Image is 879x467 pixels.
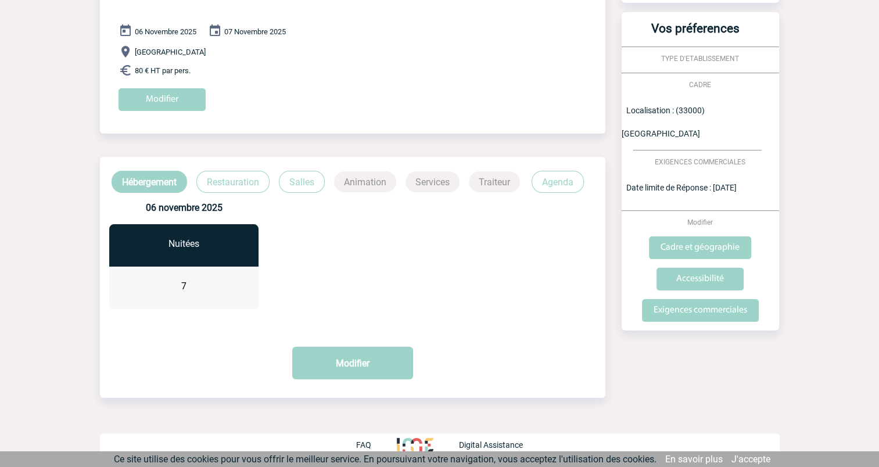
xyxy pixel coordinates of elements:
p: Traiteur [469,171,520,192]
input: Accessibilité [656,268,744,290]
p: Animation [334,171,396,192]
span: EXIGENCES COMMERCIALES [655,158,745,166]
p: Hébergement [112,171,187,193]
a: En savoir plus [665,454,723,465]
input: Exigences commerciales [642,299,759,322]
img: http://www.idealmeetingsevents.fr/ [397,438,433,452]
span: 07 Novembre 2025 [224,27,286,36]
input: Cadre et géographie [649,236,751,259]
span: TYPE D'ETABLISSEMENT [661,55,739,63]
input: Modifier [119,88,206,111]
p: Digital Assistance [459,440,523,450]
span: Ce site utilise des cookies pour vous offrir le meilleur service. En poursuivant votre navigation... [114,454,656,465]
p: Services [406,171,460,192]
div: 7 [145,281,223,292]
div: Nuitées [145,238,223,249]
a: J'accepte [731,454,770,465]
a: FAQ [356,439,397,450]
span: Localisation : (33000) [GEOGRAPHIC_DATA] [622,106,705,138]
button: Modifier [292,347,413,379]
span: 80 € HT par pers. [135,66,191,75]
span: Modifier [687,218,713,227]
p: Agenda [532,171,584,193]
span: CADRE [689,81,711,89]
h3: Vos préferences [626,21,765,46]
p: FAQ [356,440,371,450]
b: 06 novembre 2025 [145,202,222,213]
span: [GEOGRAPHIC_DATA] [135,48,206,56]
p: Salles [279,171,325,193]
p: Restauration [196,171,270,193]
span: 06 Novembre 2025 [135,27,196,36]
span: Date limite de Réponse : [DATE] [626,183,737,192]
